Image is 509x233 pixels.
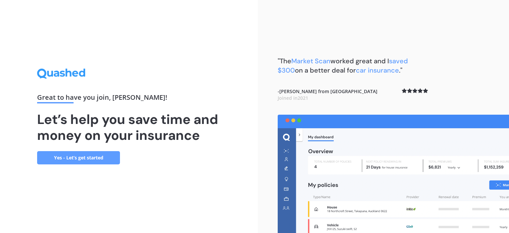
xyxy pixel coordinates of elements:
span: Market Scan [291,57,330,65]
div: Great to have you join , [PERSON_NAME] ! [37,94,221,103]
b: "The worked great and I on a better deal for ." [278,57,408,75]
span: Joined in 2021 [278,95,308,101]
img: dashboard.webp [278,115,509,233]
a: Yes - Let’s get started [37,151,120,164]
h1: Let’s help you save time and money on your insurance [37,111,221,143]
span: saved $300 [278,57,408,75]
b: - [PERSON_NAME] from [GEOGRAPHIC_DATA] [278,88,377,101]
span: car insurance [356,66,399,75]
